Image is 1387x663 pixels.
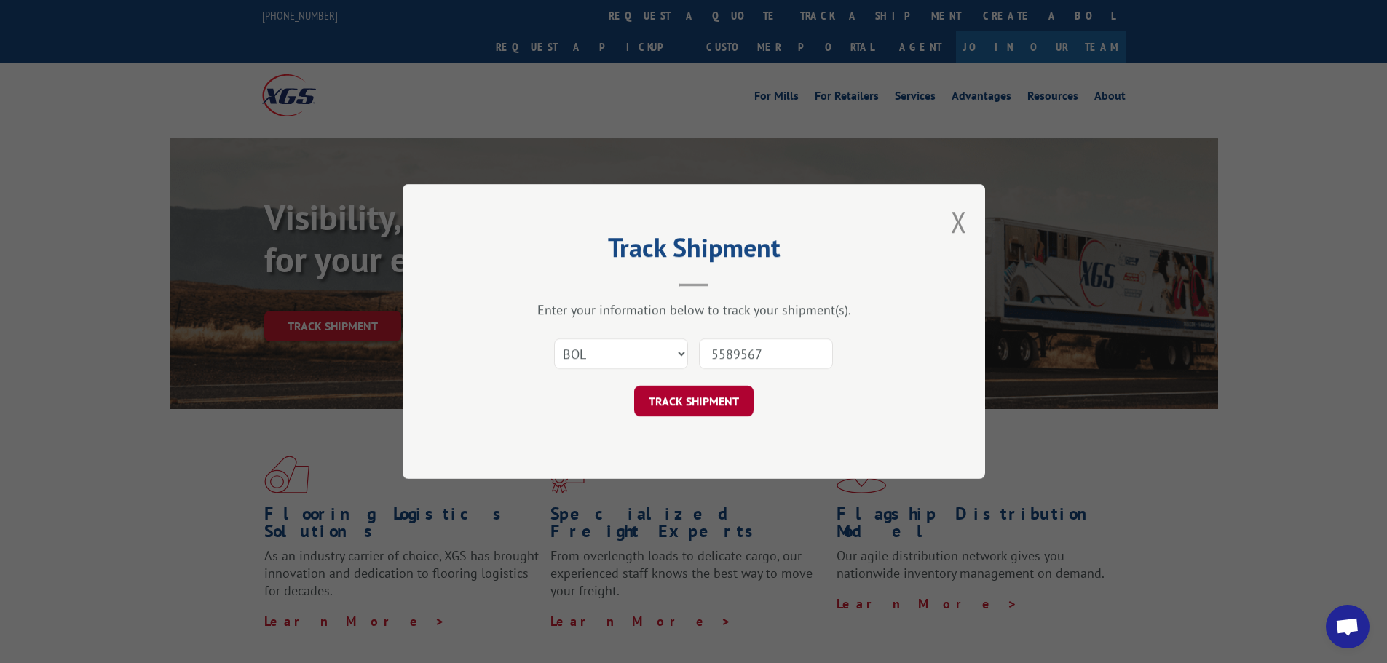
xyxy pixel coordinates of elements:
button: TRACK SHIPMENT [634,386,754,416]
button: Close modal [951,202,967,241]
div: Open chat [1326,605,1370,648]
h2: Track Shipment [475,237,912,265]
div: Enter your information below to track your shipment(s). [475,301,912,318]
input: Number(s) [699,338,833,369]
